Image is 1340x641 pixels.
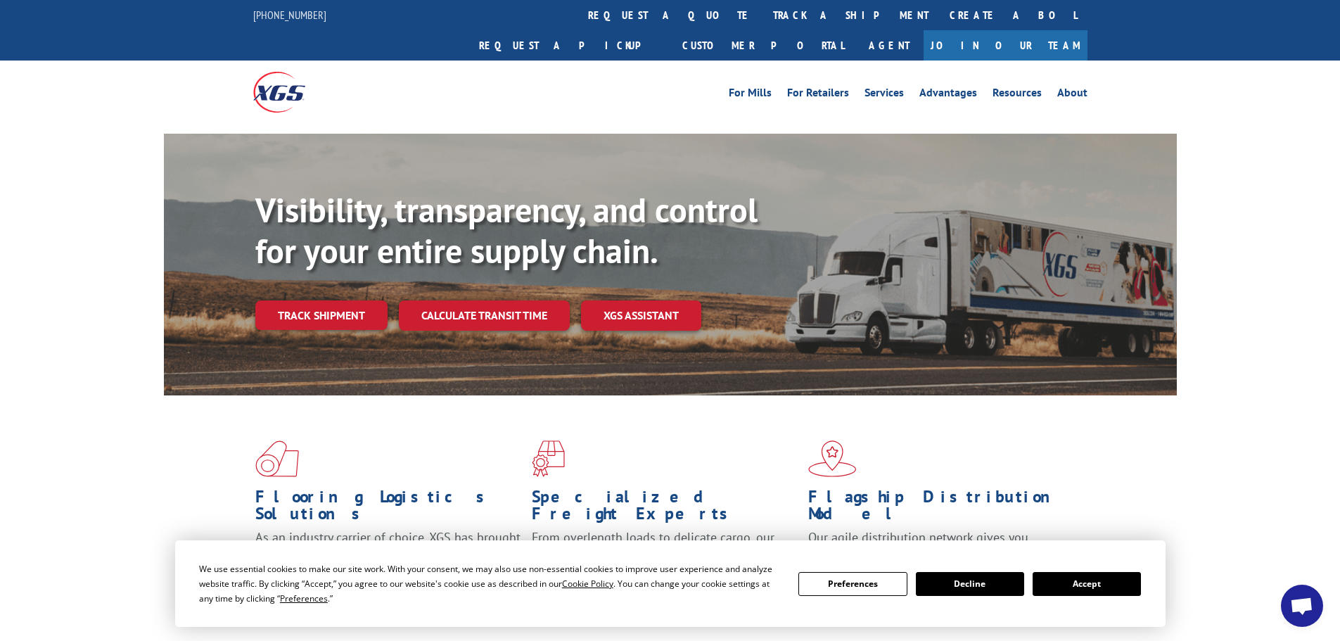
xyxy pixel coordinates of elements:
[864,87,904,103] a: Services
[1281,585,1323,627] div: Open chat
[399,300,570,331] a: Calculate transit time
[280,592,328,604] span: Preferences
[255,488,521,529] h1: Flooring Logistics Solutions
[1033,572,1141,596] button: Accept
[255,440,299,477] img: xgs-icon-total-supply-chain-intelligence-red
[468,30,672,61] a: Request a pickup
[729,87,772,103] a: For Mills
[924,30,1087,61] a: Join Our Team
[255,300,388,330] a: Track shipment
[562,578,613,590] span: Cookie Policy
[199,561,781,606] div: We use essential cookies to make our site work. With your consent, we may also use non-essential ...
[175,540,1166,627] div: Cookie Consent Prompt
[532,529,798,592] p: From overlength loads to delicate cargo, our experienced staff knows the best way to move your fr...
[532,440,565,477] img: xgs-icon-focused-on-flooring-red
[808,440,857,477] img: xgs-icon-flagship-distribution-model-red
[1057,87,1087,103] a: About
[916,572,1024,596] button: Decline
[255,529,521,579] span: As an industry carrier of choice, XGS has brought innovation and dedication to flooring logistics...
[808,488,1074,529] h1: Flagship Distribution Model
[255,188,758,272] b: Visibility, transparency, and control for your entire supply chain.
[581,300,701,331] a: XGS ASSISTANT
[253,8,326,22] a: [PHONE_NUMBER]
[532,488,798,529] h1: Specialized Freight Experts
[855,30,924,61] a: Agent
[798,572,907,596] button: Preferences
[787,87,849,103] a: For Retailers
[993,87,1042,103] a: Resources
[919,87,977,103] a: Advantages
[672,30,855,61] a: Customer Portal
[808,529,1067,562] span: Our agile distribution network gives you nationwide inventory management on demand.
